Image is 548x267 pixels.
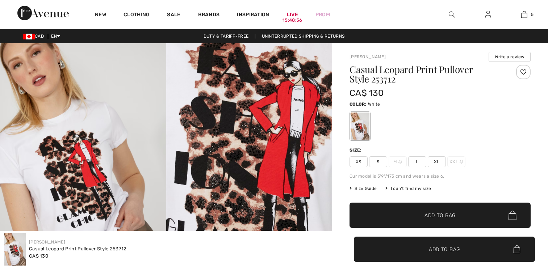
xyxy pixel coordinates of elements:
img: My Info [485,10,491,19]
button: Add to Bag [350,203,531,228]
span: XXL [447,156,465,167]
img: Bag.svg [513,245,520,253]
span: White [368,102,380,107]
img: 1ère Avenue [17,6,69,20]
span: CA$ 130 [350,88,384,98]
span: S [369,156,387,167]
div: 15:48:56 [283,17,302,24]
div: White [351,113,369,140]
span: Size Guide [350,185,377,192]
span: 5 [531,11,534,18]
h1: Casual Leopard Print Pullover Style 253712 [350,65,501,84]
span: M [389,156,407,167]
a: Sign In [479,10,497,19]
span: Color: [350,102,367,107]
img: ring-m.svg [398,160,402,164]
span: L [408,156,426,167]
a: Brands [198,12,220,19]
a: Live15:48:56 [287,11,298,18]
button: Add to Bag [354,237,535,262]
button: Write a review [489,52,531,62]
a: [PERSON_NAME] [29,240,65,245]
img: Casual Leopard Print Pullover Style 253712 [4,233,26,266]
a: 5 [506,10,542,19]
a: Prom [315,11,330,18]
span: XS [350,156,368,167]
img: search the website [449,10,455,19]
span: Add to Bag [429,245,460,253]
div: I can't find my size [385,185,431,192]
div: Our model is 5'9"/175 cm and wears a size 6. [350,173,531,179]
a: Sale [167,12,180,19]
a: Clothing [124,12,150,19]
span: XL [428,156,446,167]
span: EN [51,34,60,39]
span: Add to Bag [424,212,456,219]
div: Size: [350,147,363,153]
span: CAD [23,34,47,39]
img: My Bag [521,10,527,19]
a: New [95,12,106,19]
span: CA$ 130 [29,253,48,259]
img: Bag.svg [509,211,516,220]
span: Inspiration [237,12,269,19]
img: ring-m.svg [460,160,463,164]
a: [PERSON_NAME] [350,54,386,59]
img: Canadian Dollar [23,34,35,39]
div: Casual Leopard Print Pullover Style 253712 [29,245,127,253]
